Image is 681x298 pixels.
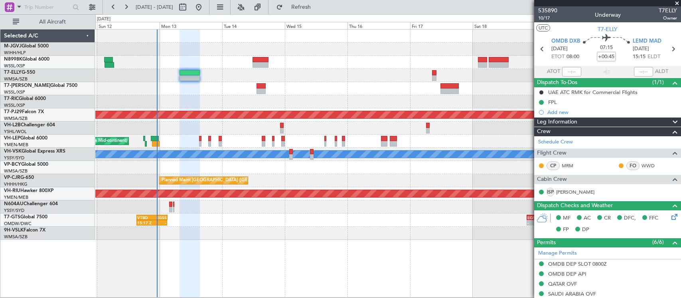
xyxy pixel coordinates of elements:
[24,1,70,13] input: Trip Number
[626,161,640,170] div: FO
[4,162,21,167] span: VP-BCY
[548,99,557,106] div: FPL
[4,208,24,214] a: YSSY/SYD
[4,228,45,233] a: 9H-VSLKFalcon 7X
[548,89,638,96] div: UAE ATC RMK for Commercial Flights
[137,215,152,220] div: VTBD
[4,110,44,114] a: T7-PJ29Falcon 7X
[4,168,28,174] a: WMSA/SZB
[4,123,55,127] a: VH-L2BChallenger 604
[548,280,577,287] div: QATAR OVF
[162,174,295,186] div: Planned Maint [GEOGRAPHIC_DATA] ([GEOGRAPHIC_DATA] Intl)
[547,68,560,76] span: ATOT
[562,67,581,76] input: --:--
[410,22,473,29] div: Fri 17
[551,53,565,61] span: ETOT
[4,76,28,82] a: WMSA/SZB
[4,96,19,101] span: T7-RIC
[4,234,28,240] a: WMSA/SZB
[600,44,613,52] span: 07:15
[4,70,22,75] span: T7-ELLY
[547,161,560,170] div: CP
[4,96,46,101] a: T7-RICGlobal 6000
[152,215,167,220] div: EGSS
[4,215,47,220] a: T7-GTSGlobal 7500
[4,202,58,206] a: N604AUChallenger 604
[4,83,77,88] a: T7-[PERSON_NAME]Global 7500
[4,175,34,180] a: VP-CJRG-650
[536,24,550,31] button: UTC
[649,214,658,222] span: FFC
[548,261,607,267] div: OMDB DEP SLOT 0800Z
[4,221,32,227] a: OMDW/DWC
[4,188,53,193] a: VH-RIUHawker 800XP
[624,214,636,222] span: DFC,
[652,78,664,86] span: (1/1)
[655,68,668,76] span: ALDT
[537,118,577,127] span: Leg Information
[551,37,580,45] span: OMDB DXB
[4,194,28,200] a: YMEN/MEB
[473,22,535,29] div: Sat 18
[285,22,347,29] div: Wed 15
[547,188,554,196] div: ISP
[633,53,645,61] span: 15:15
[160,22,222,29] div: Mon 13
[537,78,577,87] span: Dispatch To-Dos
[4,228,24,233] span: 9H-VSLK
[633,37,661,45] span: LEMD MAD
[538,249,577,257] a: Manage Permits
[4,44,49,49] a: M-JGVJGlobal 5000
[4,102,25,108] a: WSSL/XSP
[4,188,20,193] span: VH-RIU
[659,15,677,22] span: Owner
[556,188,594,196] a: [PERSON_NAME]
[4,57,49,62] a: N8998KGlobal 6000
[4,123,21,127] span: VH-L2B
[4,83,50,88] span: T7-[PERSON_NAME]
[548,271,586,277] div: OMDB DEP API
[537,238,556,247] span: Permits
[97,22,160,29] div: Sun 12
[647,53,660,61] span: ELDT
[4,116,28,122] a: WMSA/SZB
[652,238,664,246] span: (6/6)
[4,215,20,220] span: T7-GTS
[4,89,25,95] a: WSSL/XSP
[537,149,567,158] span: Flight Crew
[4,162,48,167] a: VP-BCYGlobal 5000
[9,16,87,28] button: All Aircraft
[551,45,568,53] span: [DATE]
[4,175,20,180] span: VP-CJR
[4,149,65,154] a: VH-VSKGlobal Express XRS
[4,57,22,62] span: N8998K
[4,181,28,187] a: VHHH/HKG
[4,63,25,69] a: WSSL/XSP
[563,226,569,234] span: FP
[538,6,557,15] span: 535890
[537,175,567,184] span: Cabin Crew
[595,11,621,19] div: Underway
[347,22,410,29] div: Thu 16
[604,214,611,222] span: CR
[4,50,26,56] a: WIHH/HLP
[527,215,541,220] div: EGSS
[4,202,24,206] span: N604AU
[584,214,591,222] span: AC
[538,138,573,146] a: Schedule Crew
[152,220,167,225] div: -
[4,136,20,141] span: VH-LEP
[4,129,27,135] a: YSHL/WOL
[548,290,596,297] div: SAUDI ARABIA OVF
[4,44,22,49] span: M-JGVJ
[4,149,22,154] span: VH-VSK
[4,136,47,141] a: VH-LEPGlobal 6000
[582,226,589,234] span: DP
[567,53,579,61] span: 08:00
[137,220,152,225] div: 15:17 Z
[4,70,35,75] a: T7-ELLYG-550
[537,201,613,210] span: Dispatch Checks and Weather
[97,16,111,23] div: [DATE]
[21,19,84,25] span: All Aircraft
[284,4,318,10] span: Refresh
